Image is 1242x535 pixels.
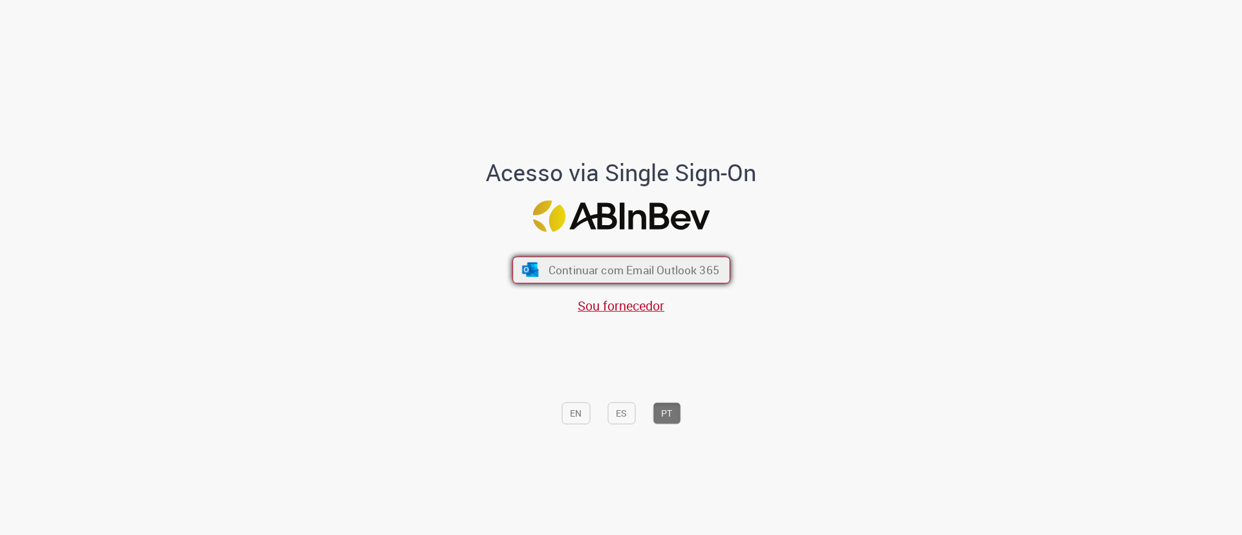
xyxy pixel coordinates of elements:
button: ícone Azure/Microsoft 360 Continuar com Email Outlook 365 [512,256,730,283]
button: EN [561,402,590,424]
span: Continuar com Email Outlook 365 [548,263,719,278]
img: Logo ABInBev [532,201,710,232]
img: ícone Azure/Microsoft 360 [521,263,539,277]
h1: Acesso via Single Sign-On [442,160,801,186]
button: PT [653,402,681,424]
button: ES [607,402,635,424]
a: Sou fornecedor [578,297,664,314]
